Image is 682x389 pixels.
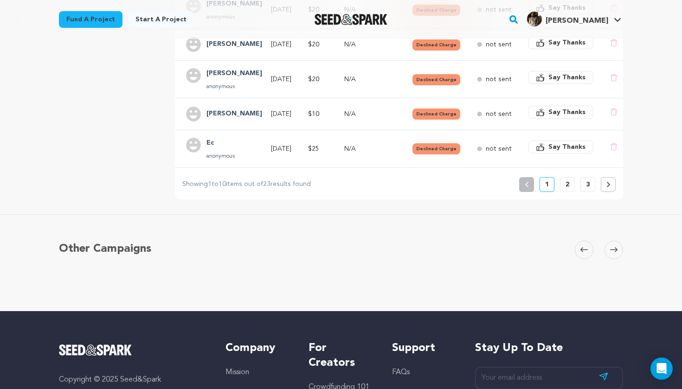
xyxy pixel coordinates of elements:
a: Start a project [128,11,194,28]
h5: Support [392,341,457,356]
h5: For Creators [309,341,373,370]
p: not sent [486,75,512,84]
h4: Sara Kassem [206,68,262,79]
img: Seed&Spark Logo Dark Mode [315,14,387,25]
span: $20 [308,76,319,83]
p: [DATE] [271,109,291,119]
span: Say Thanks [548,108,585,117]
p: not sent [486,40,512,49]
a: Seed&Spark Homepage [59,344,207,356]
div: Open Intercom Messenger [650,357,673,380]
p: Showing to items out of results found [182,179,311,190]
p: N/A [344,40,396,49]
button: 1 [540,177,554,192]
p: 3 [586,180,590,189]
p: N/A [344,144,396,153]
h5: Other Campaigns [59,241,151,257]
p: not sent [486,109,512,119]
a: FAQs [392,369,410,376]
p: N/A [344,75,396,84]
h5: Company [225,341,290,356]
span: $25 [308,146,319,152]
button: Declined Charge [412,74,460,85]
span: James Chase S.'s Profile [525,10,623,29]
button: Say Thanks [528,71,593,84]
button: 3 [580,177,595,192]
p: 1 [545,180,549,189]
img: user.png [186,68,201,83]
h4: Ellis [206,108,262,120]
h4: Ec [206,138,235,149]
a: Mission [225,369,249,376]
button: Declined Charge [412,143,460,154]
img: user.png [186,138,201,153]
img: user.png [186,37,201,52]
button: Say Thanks [528,36,593,49]
button: Declined Charge [412,39,460,51]
p: N/A [344,109,396,119]
span: Say Thanks [548,73,585,82]
p: anonymous [206,153,235,160]
span: Say Thanks [548,142,585,152]
a: James Chase S.'s Profile [525,10,623,26]
span: $20 [308,41,319,48]
a: Fund a project [59,11,122,28]
p: [DATE] [271,144,291,153]
span: $10 [308,111,319,117]
h5: Stay up to date [475,341,623,356]
span: 1 [208,181,212,187]
h4: Dameion [206,39,262,50]
p: not sent [486,144,512,153]
button: Say Thanks [528,106,593,119]
img: Seed&Spark Logo [59,344,132,356]
img: ba2b9190411c6549.jpg [527,12,542,26]
button: Declined Charge [412,108,460,120]
button: 2 [560,177,575,192]
span: 23 [263,181,270,187]
p: Copyright © 2025 Seed&Spark [59,374,207,385]
p: anonymous [206,83,262,90]
p: [DATE] [271,40,291,49]
img: user.png [186,107,201,121]
div: James Chase S.'s Profile [527,12,608,26]
button: Say Thanks [528,140,593,153]
p: [DATE] [271,75,291,84]
p: 2 [566,180,569,189]
span: Say Thanks [548,38,585,47]
span: [PERSON_NAME] [546,17,608,25]
a: Seed&Spark Homepage [315,14,387,25]
span: 10 [219,181,226,187]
